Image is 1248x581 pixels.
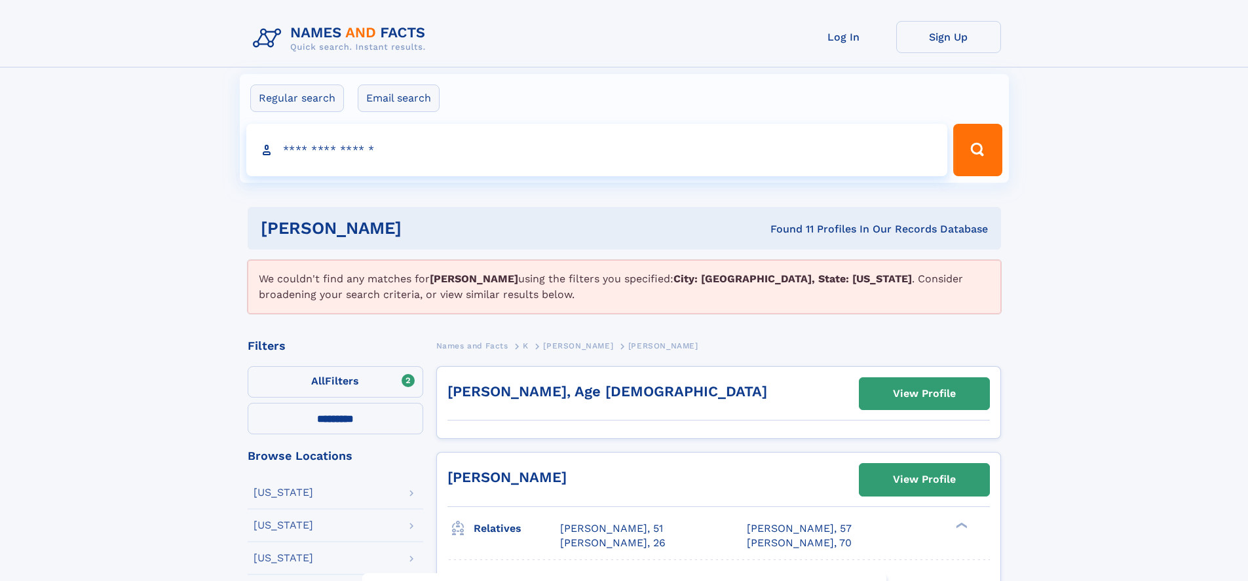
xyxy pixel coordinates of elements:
[248,340,423,352] div: Filters
[953,124,1002,176] button: Search Button
[628,341,698,350] span: [PERSON_NAME]
[248,366,423,398] label: Filters
[250,84,344,112] label: Regular search
[523,341,529,350] span: K
[474,517,560,540] h3: Relatives
[254,553,313,563] div: [US_STATE]
[860,378,989,409] a: View Profile
[543,337,613,354] a: [PERSON_NAME]
[560,521,663,536] a: [PERSON_NAME], 51
[447,469,567,485] a: [PERSON_NAME]
[791,21,896,53] a: Log In
[896,21,1001,53] a: Sign Up
[560,536,666,550] a: [PERSON_NAME], 26
[543,341,613,350] span: [PERSON_NAME]
[523,337,529,354] a: K
[586,222,988,236] div: Found 11 Profiles In Our Records Database
[673,272,912,285] b: City: [GEOGRAPHIC_DATA], State: [US_STATE]
[254,487,313,498] div: [US_STATE]
[747,521,852,536] a: [PERSON_NAME], 57
[248,21,436,56] img: Logo Names and Facts
[261,220,586,236] h1: [PERSON_NAME]
[248,260,1001,314] div: We couldn't find any matches for using the filters you specified: . Consider broadening your sear...
[248,450,423,462] div: Browse Locations
[311,375,325,387] span: All
[358,84,440,112] label: Email search
[747,536,852,550] a: [PERSON_NAME], 70
[430,272,518,285] b: [PERSON_NAME]
[893,464,956,495] div: View Profile
[860,464,989,495] a: View Profile
[447,383,767,400] a: [PERSON_NAME], Age [DEMOGRAPHIC_DATA]
[953,521,968,529] div: ❯
[246,124,948,176] input: search input
[254,520,313,531] div: [US_STATE]
[893,379,956,409] div: View Profile
[436,337,508,354] a: Names and Facts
